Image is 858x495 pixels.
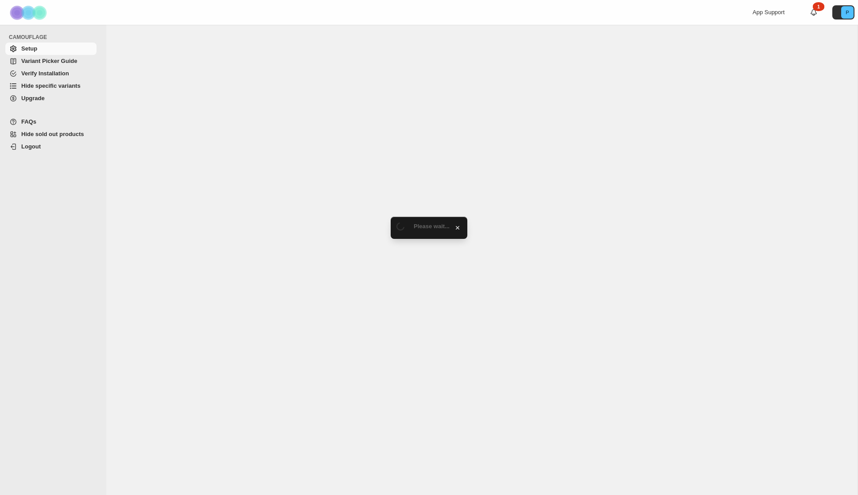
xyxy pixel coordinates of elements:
[21,131,84,137] span: Hide sold out products
[21,70,69,77] span: Verify Installation
[5,128,97,140] a: Hide sold out products
[846,10,849,15] text: P
[841,6,854,19] span: Avatar with initials P
[5,43,97,55] a: Setup
[21,58,77,64] span: Variant Picker Guide
[5,140,97,153] a: Logout
[7,0,51,25] img: Camouflage
[832,5,854,19] button: Avatar with initials P
[5,116,97,128] a: FAQs
[21,82,81,89] span: Hide specific variants
[5,67,97,80] a: Verify Installation
[5,80,97,92] a: Hide specific variants
[21,118,36,125] span: FAQs
[5,92,97,105] a: Upgrade
[813,2,824,11] div: 1
[5,55,97,67] a: Variant Picker Guide
[753,9,784,16] span: App Support
[21,45,37,52] span: Setup
[414,223,450,230] span: Please wait...
[21,143,41,150] span: Logout
[9,34,100,41] span: CAMOUFLAGE
[21,95,45,101] span: Upgrade
[809,8,818,17] a: 1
